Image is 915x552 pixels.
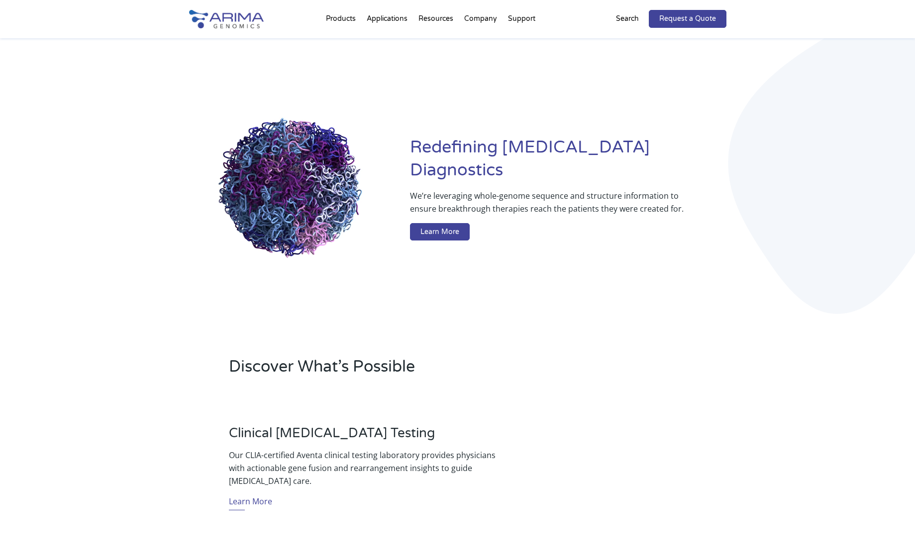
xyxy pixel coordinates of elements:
[229,356,585,386] h2: Discover What’s Possible
[410,223,470,241] a: Learn More
[649,10,726,28] a: Request a Quote
[865,504,915,552] iframe: Chat Widget
[410,136,726,189] h1: Redefining [MEDICAL_DATA] Diagnostics
[410,189,686,223] p: We’re leveraging whole-genome sequence and structure information to ensure breakthrough therapies...
[616,12,639,25] p: Search
[229,425,500,449] h3: Clinical [MEDICAL_DATA] Testing
[229,495,272,510] a: Learn More
[189,10,264,28] img: Arima-Genomics-logo
[229,449,500,487] p: Our CLIA-certified Aventa clinical testing laboratory provides physicians with actionable gene fu...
